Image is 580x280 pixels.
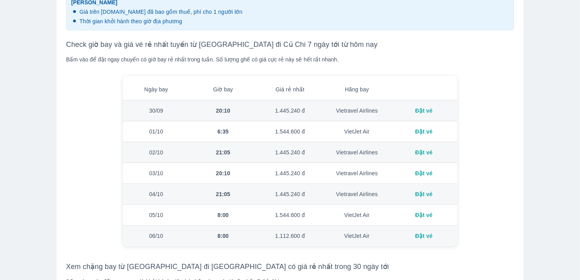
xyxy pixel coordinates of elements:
td: 1.445.240 đ [256,100,323,121]
td: 1.445.240 đ [256,142,323,163]
div: Vietravel Airlines [330,169,384,177]
div: Vietravel Airlines [330,190,384,198]
div: 20:10 [196,169,250,177]
div: 20:10 [196,107,250,115]
div: 21:05 [196,190,250,198]
td: 1.445.240 đ [256,184,323,205]
td: 1.544.600 đ [256,205,323,226]
div: Bấm vào để đặt ngay chuyến có giờ bay rẻ nhất trong tuần. Số lượng ghế có giá cực rẻ này sẽ hết r... [66,56,514,63]
td: 1.445.240 đ [256,163,323,184]
div: Đặt vé [397,190,451,198]
div: 03/10 [129,169,183,177]
div: Đặt vé [397,169,451,177]
div: Đặt vé [397,232,451,240]
div: Đặt vé [397,211,451,219]
div: 8:00 [196,211,250,219]
p: Thời gian khởi hành theo giờ địa phương [79,17,509,25]
div: Vietravel Airlines [330,148,384,156]
th: Giá rẻ nhất [256,79,323,100]
div: 8:00 [196,232,250,240]
div: 02/10 [129,148,183,156]
th: Ngày bay [123,79,190,100]
div: Đặt vé [397,128,451,135]
td: 1.544.600 đ [256,121,323,142]
h3: Check giờ bay và giá vé rẻ nhất tuyến từ [GEOGRAPHIC_DATA] đi Củ Chi 7 ngày tới từ hôm nay [66,40,514,49]
td: 1.112.600 đ [256,226,323,246]
div: Đặt vé [397,107,451,115]
h3: Xem chặng bay từ [GEOGRAPHIC_DATA] đi [GEOGRAPHIC_DATA] có giá rẻ nhất trong 30 ngày tới [66,262,514,271]
p: Giá trên [DOMAIN_NAME] đã bao gồm thuế, phí cho 1 người lớn [79,8,509,16]
div: 04/10 [129,190,183,198]
div: 30/09 [129,107,183,115]
div: VietJet Air [330,211,384,219]
div: 6:35 [196,128,250,135]
div: 01/10 [129,128,183,135]
div: 21:05 [196,148,250,156]
div: Đặt vé [397,148,451,156]
div: Vietravel Airlines [330,107,384,115]
div: VietJet Air [330,232,384,240]
div: 05/10 [129,211,183,219]
th: Giờ bay [190,79,256,100]
div: 06/10 [129,232,183,240]
table: simple table [123,79,457,246]
div: VietJet Air [330,128,384,135]
th: Hãng bay [324,79,390,100]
